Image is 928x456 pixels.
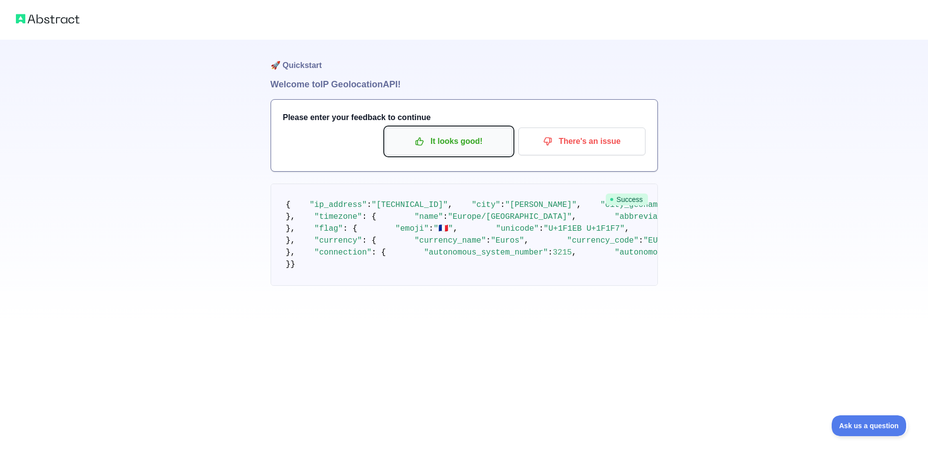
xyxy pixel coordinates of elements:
span: "autonomous_system_organization" [615,248,767,257]
span: "emoji" [395,224,428,233]
span: "[TECHNICAL_ID]" [371,200,448,209]
span: "U+1F1EB U+1F1F7" [544,224,625,233]
span: "connection" [314,248,371,257]
span: : { [362,236,376,245]
span: , [572,248,577,257]
span: , [448,200,453,209]
span: : { [371,248,386,257]
span: "🇫🇷" [433,224,453,233]
span: "autonomous_system_number" [424,248,548,257]
span: "currency" [314,236,362,245]
span: "abbreviation" [615,212,681,221]
span: "city" [472,200,500,209]
button: There's an issue [518,128,645,155]
h3: Please enter your feedback to continue [283,112,645,124]
span: "name" [415,212,443,221]
span: "timezone" [314,212,362,221]
span: : { [343,224,357,233]
img: Abstract logo [16,12,79,26]
span: { [286,200,291,209]
span: : [639,236,643,245]
span: : [367,200,372,209]
span: "currency_code" [567,236,639,245]
span: , [625,224,630,233]
span: "EUR" [643,236,667,245]
span: : [548,248,553,257]
span: Success [606,194,648,205]
p: There's an issue [526,133,638,150]
h1: Welcome to IP Geolocation API! [271,77,658,91]
span: : [429,224,434,233]
span: , [572,212,577,221]
span: : [539,224,544,233]
span: "ip_address" [310,200,367,209]
span: "Europe/[GEOGRAPHIC_DATA]" [448,212,572,221]
h1: 🚀 Quickstart [271,40,658,77]
span: "Euros" [491,236,524,245]
span: : [486,236,491,245]
span: "currency_name" [415,236,486,245]
span: : { [362,212,376,221]
span: "unicode" [496,224,539,233]
span: 3215 [553,248,571,257]
span: "city_geoname_id" [600,200,681,209]
span: "[PERSON_NAME]" [505,200,576,209]
p: It looks good! [393,133,505,150]
span: : [500,200,505,209]
span: "flag" [314,224,343,233]
span: : [443,212,448,221]
span: , [453,224,458,233]
iframe: Toggle Customer Support [832,415,908,436]
span: , [576,200,581,209]
span: , [524,236,529,245]
button: It looks good! [385,128,512,155]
